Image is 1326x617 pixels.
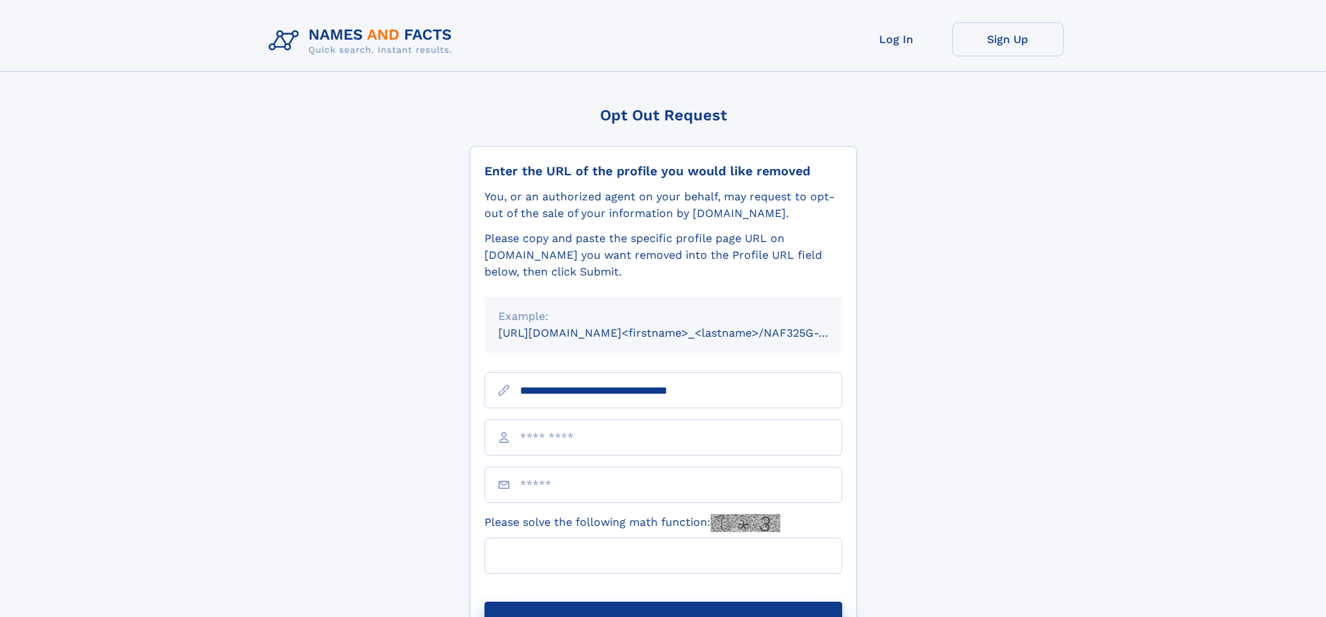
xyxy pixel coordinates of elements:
a: Log In [841,22,952,56]
small: [URL][DOMAIN_NAME]<firstname>_<lastname>/NAF325G-xxxxxxxx [498,326,869,339]
a: Sign Up [952,22,1064,56]
label: Please solve the following math function: [484,514,780,532]
div: Please copy and paste the specific profile page URL on [DOMAIN_NAME] you want removed into the Pr... [484,230,842,280]
div: Example: [498,308,828,325]
img: Logo Names and Facts [263,22,464,60]
div: Opt Out Request [470,106,857,124]
div: Enter the URL of the profile you would like removed [484,163,842,179]
div: You, or an authorized agent on your behalf, may request to opt-out of the sale of your informatio... [484,189,842,222]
